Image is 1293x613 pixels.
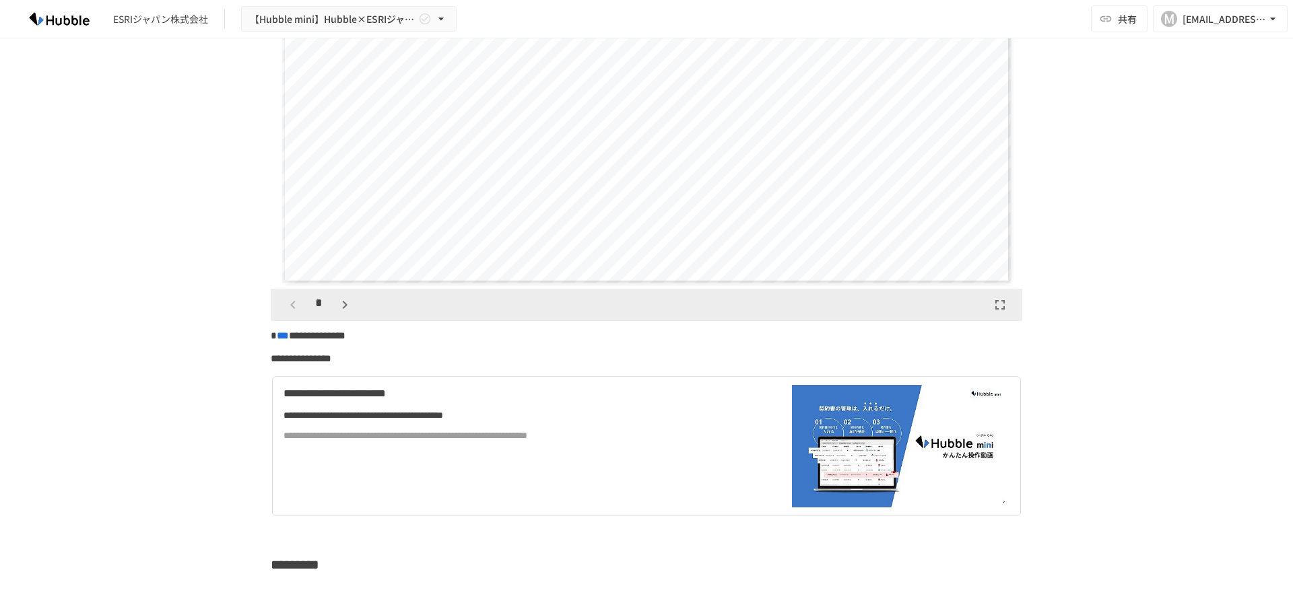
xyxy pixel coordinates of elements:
[241,6,457,32] button: 【Hubble mini】Hubble×ESRIジャパン株式会社 オンボーディングプロジェクト
[1091,5,1148,32] button: 共有
[250,11,416,28] span: 【Hubble mini】Hubble×ESRIジャパン株式会社 オンボーディングプロジェクト
[16,8,102,30] img: HzDRNkGCf7KYO4GfwKnzITak6oVsp5RHeZBEM1dQFiQ
[1118,11,1137,26] span: 共有
[113,12,208,26] div: ESRIジャパン株式会社
[1183,11,1266,28] div: [EMAIL_ADDRESS][DOMAIN_NAME]
[1161,11,1177,27] div: M
[1153,5,1288,32] button: M[EMAIL_ADDRESS][DOMAIN_NAME]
